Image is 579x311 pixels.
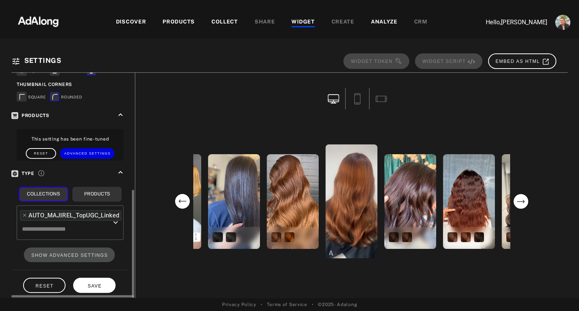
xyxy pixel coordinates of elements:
span: EMBED AS HTML [496,59,549,64]
svg: next [513,194,529,209]
span: Type [11,171,34,176]
span: ⚠️ Please save or reset your changes to copy the script [415,53,482,69]
a: Terms of Service [267,301,307,308]
div: WIDGET [291,18,315,27]
img: Majirel 5.1 Châtain Clair Cendré [226,232,236,242]
img: Majirel Fondamentales 3 Châtain Foncé [213,232,222,242]
img: 63233d7d88ed69de3c212112c67096b6.png [5,9,72,32]
div: open the preview of the instagram content created by nicolasriffo_ [265,153,320,250]
img: ACg8ocLjEk1irI4XXb49MzUGwa4F_C3PpCyg-3CPbiuLEZrYEA=s96-c [555,15,570,30]
span: • [312,301,314,308]
img: Majirel 5.4 Châtain Clair Mocca [389,232,399,242]
div: DISCOVER [116,18,146,27]
img: Majirel 7.35 Blond Doré Acajou [506,232,516,242]
img: Majirel 5.4 Châtain Clair Cuivré [402,232,412,242]
span: SAVE [88,283,102,289]
span: ⚠️ Please save or reset your changes to copy the token [343,53,409,69]
button: SHOW ADVANCED SETTINGS [24,247,115,262]
img: Majirel 7.4 Blond Cuivré [271,232,281,242]
span: • [261,301,263,308]
button: Advanced Settings [60,148,115,159]
button: Products [72,187,122,202]
div: open the preview of the instagram content created by hairbydarceymccourt [324,143,379,260]
img: Majirel 7.35 Blond Doré Acajou [461,232,471,242]
button: SAVE [73,278,116,292]
span: Settings [24,56,61,64]
span: RESET [36,283,54,289]
div: CREATE [332,18,354,27]
div: open the preview of the instagram content created by sahinaparweenofficial [500,153,555,250]
svg: previous [175,194,190,209]
iframe: Chat Widget [541,275,579,311]
button: RESET [23,278,66,292]
p: This setting has been fine-tuned [19,136,122,142]
span: Choose if your widget will display content based on collections or products [38,169,44,176]
div: Thumbnail Corners [17,81,124,88]
div: open the preview of the instagram content created by hairstylist_isa [383,153,438,250]
img: Majirel 5.35 Châtain Clair Doré Acajou [474,232,484,242]
button: EMBED AS HTML [488,53,556,69]
button: Collections [19,187,68,202]
img: Diactivateurs Oxydant Spécifique 6 Vol [191,233,200,242]
div: open the preview of the instagram content created by hairzzz__hackr_04 [441,153,496,250]
div: CRM [414,18,427,27]
img: Majirel 7.35 Blond Doré Acajou [448,232,457,242]
div: ROUNDED [50,92,82,103]
button: Account settings [553,13,572,32]
i: keyboard_arrow_up [116,111,125,119]
div: SHARE [255,18,275,27]
button: Open [110,217,121,228]
div: open the preview of the instagram content created by tash_hair_at_youhairdressing [207,153,261,250]
span: Reset [34,152,49,155]
div: ANALYZE [371,18,397,27]
div: AUTO_MAJIREL_TopUGC_Linked [28,211,119,220]
i: keyboard_arrow_up [116,168,125,177]
a: Privacy Policy [222,301,256,308]
div: PRODUCTS [163,18,195,27]
span: Advanced Settings [64,152,111,155]
span: SHOW ADVANCED SETTINGS [31,253,108,258]
span: Products [11,113,49,118]
div: COLLECT [211,18,238,27]
button: Reset [26,148,56,159]
span: © 2025 - Adalong [318,301,357,308]
p: Hello, [PERSON_NAME] [471,18,547,27]
div: SQUARE [17,92,46,103]
img: Majirel 6.45 Blond Foncé Cuivré Acajou [285,232,294,242]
